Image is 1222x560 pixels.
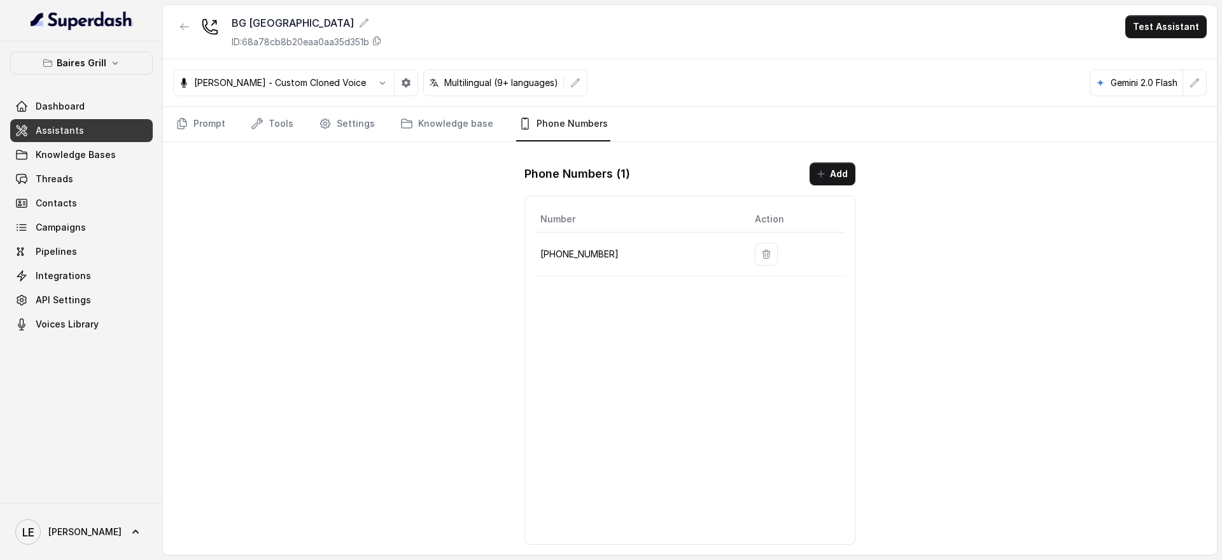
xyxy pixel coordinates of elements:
a: Dashboard [10,95,153,118]
button: Test Assistant [1125,15,1207,38]
a: Prompt [173,107,228,141]
th: Number [535,206,745,233]
span: Pipelines [36,245,77,258]
p: [PERSON_NAME] - Custom Cloned Voice [194,76,366,89]
span: Assistants [36,124,84,137]
button: Baires Grill [10,52,153,75]
p: Multilingual (9+ languages) [444,76,558,89]
nav: Tabs [173,107,1207,141]
a: Settings [316,107,377,141]
p: ID: 68a78cb8b20eaa0aa35d351b [232,36,369,48]
a: Assistants [10,119,153,142]
p: Baires Grill [57,55,106,71]
h1: Phone Numbers ( 1 ) [524,164,630,184]
p: [PHONE_NUMBER] [540,247,734,262]
a: Contacts [10,192,153,215]
a: Threads [10,168,153,190]
span: Voices Library [36,318,99,331]
a: Phone Numbers [516,107,610,141]
span: Threads [36,173,73,185]
span: Contacts [36,197,77,210]
svg: google logo [1095,78,1106,88]
div: BG [GEOGRAPHIC_DATA] [232,15,382,31]
span: Dashboard [36,100,85,113]
a: Integrations [10,264,153,287]
text: LE [22,526,34,539]
a: Tools [248,107,296,141]
a: [PERSON_NAME] [10,514,153,550]
span: API Settings [36,294,91,306]
a: Campaigns [10,216,153,239]
span: Integrations [36,269,91,282]
a: Knowledge Bases [10,143,153,166]
a: Pipelines [10,240,153,263]
button: Add [810,162,855,185]
a: API Settings [10,289,153,312]
span: [PERSON_NAME] [48,526,122,538]
span: Knowledge Bases [36,148,116,161]
a: Knowledge base [398,107,496,141]
span: Campaigns [36,221,86,234]
img: light.svg [31,10,133,31]
th: Action [745,206,845,233]
p: Gemini 2.0 Flash [1111,76,1177,89]
a: Voices Library [10,313,153,336]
